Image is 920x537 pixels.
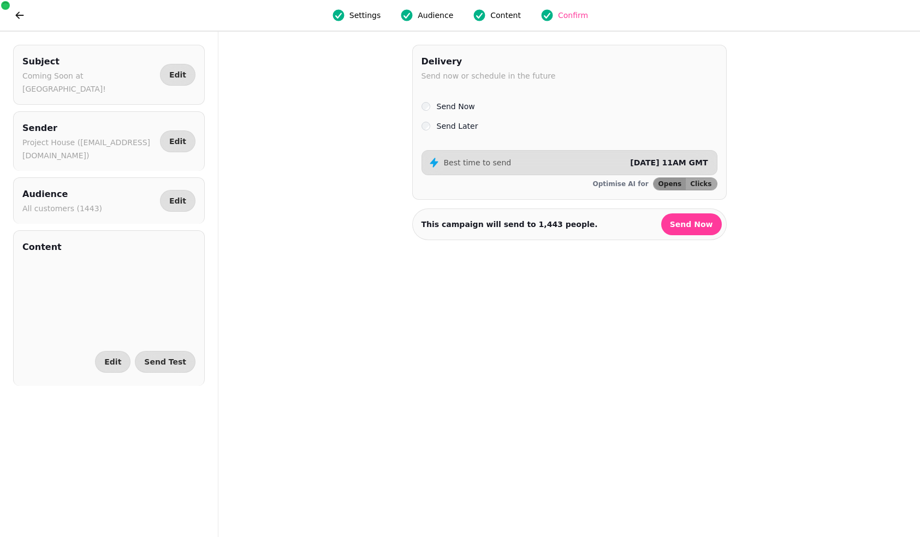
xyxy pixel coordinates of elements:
[558,10,588,21] span: Confirm
[490,10,521,21] span: Content
[169,138,186,145] span: Edit
[22,121,156,136] h2: Sender
[160,130,195,152] button: Edit
[654,178,686,190] button: Opens
[22,240,62,255] h2: Content
[444,157,512,168] p: Best time to send
[437,120,478,133] label: Send Later
[95,351,130,373] button: Edit
[160,64,195,86] button: Edit
[670,220,713,228] span: Send Now
[22,187,102,202] h2: Audience
[22,54,156,69] h2: Subject
[135,351,195,373] button: Send Test
[169,71,186,79] span: Edit
[22,202,102,215] p: All customers (1443)
[658,181,682,187] span: Opens
[9,4,31,26] button: go back
[22,69,156,96] p: Coming Soon at [GEOGRAPHIC_DATA]!
[422,69,556,82] p: Send now or schedule in the future
[418,10,453,21] span: Audience
[593,180,649,188] p: Optimise AI for
[104,358,121,366] span: Edit
[349,10,381,21] span: Settings
[169,197,186,205] span: Edit
[690,181,711,187] span: Clicks
[539,220,563,229] strong: 1,443
[686,178,716,190] button: Clicks
[437,100,475,113] label: Send Now
[22,136,156,162] p: Project House ([EMAIL_ADDRESS][DOMAIN_NAME])
[422,54,556,69] h2: Delivery
[422,219,598,230] p: This campaign will send to people.
[661,213,722,235] button: Send Now
[630,158,708,167] span: [DATE] 11AM GMT
[160,190,195,212] button: Edit
[144,358,186,366] span: Send Test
